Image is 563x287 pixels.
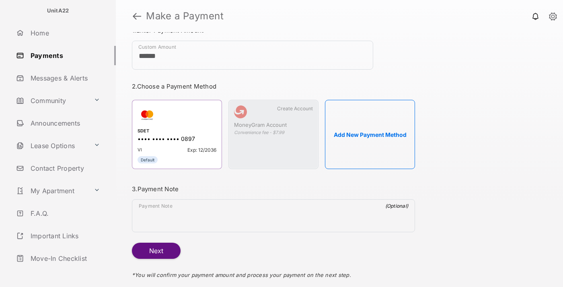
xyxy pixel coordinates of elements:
[132,83,415,90] h3: 2. Choose a Payment Method
[13,204,116,223] a: F.A.Q.
[146,11,224,21] strong: Make a Payment
[13,249,116,268] a: Move-In Checklist
[13,68,116,88] a: Messages & Alerts
[132,100,222,169] div: SDET•••• •••• •••• 0897VlExp: 12/2036Default
[13,181,90,200] a: My Apartment
[132,259,415,286] div: * You will confirm your payment amount and process your payment on the next step.
[132,185,415,193] h3: 3. Payment Note
[13,91,90,110] a: Community
[13,159,116,178] a: Contact Property
[234,130,313,135] div: Convenience fee - $7.99
[13,23,116,43] a: Home
[138,147,142,153] span: Vl
[132,243,181,259] button: Next
[187,147,216,153] span: Exp: 12/2036
[47,7,69,15] p: UnitA22
[138,128,216,135] div: SDET
[138,135,216,144] div: •••• •••• •••• 0897
[277,105,313,111] span: Create Account
[13,114,116,133] a: Announcements
[234,122,313,130] div: MoneyGram Account
[13,46,116,65] a: Payments
[325,100,415,169] button: Add New Payment Method
[13,136,90,155] a: Lease Options
[13,226,103,246] a: Important Links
